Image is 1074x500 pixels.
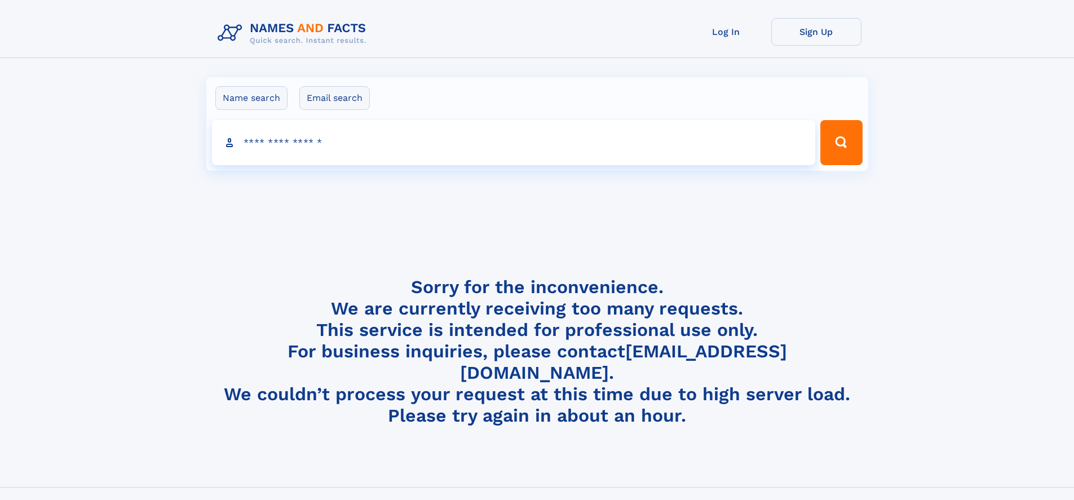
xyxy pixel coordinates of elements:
[215,86,288,110] label: Name search
[681,18,771,46] a: Log In
[771,18,861,46] a: Sign Up
[299,86,370,110] label: Email search
[820,120,862,165] button: Search Button
[212,120,816,165] input: search input
[213,276,861,427] h4: Sorry for the inconvenience. We are currently receiving too many requests. This service is intend...
[460,340,787,383] a: [EMAIL_ADDRESS][DOMAIN_NAME]
[213,18,375,48] img: Logo Names and Facts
